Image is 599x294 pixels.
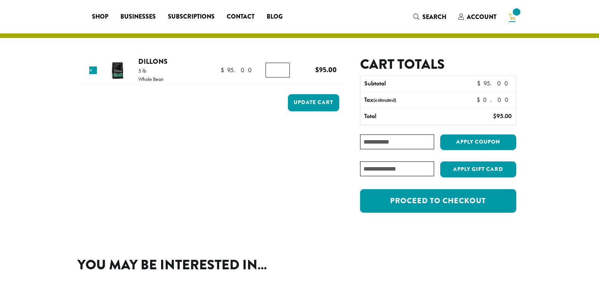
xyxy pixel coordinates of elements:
[477,96,512,104] bdi: 0.00
[493,112,496,120] span: $
[477,96,483,104] span: $
[288,94,339,111] button: Update cart
[162,11,221,23] a: Subscriptions
[267,12,283,22] span: Blog
[477,79,512,87] bdi: 95.00
[92,12,108,22] span: Shop
[315,65,319,75] span: $
[440,134,516,150] button: Apply coupon
[360,76,454,92] th: Subtotal
[440,161,516,177] button: Apply Gift Card
[360,56,516,73] h2: Cart totals
[89,66,97,74] a: Remove this item
[168,12,215,22] span: Subscriptions
[360,189,516,213] a: Proceed to checkout
[493,112,512,120] bdi: 95.00
[360,92,470,108] th: Tax
[373,97,396,103] small: (estimated)
[477,79,484,87] span: $
[407,11,452,23] a: Search
[138,68,164,73] p: 5 lb
[221,66,227,74] span: $
[227,12,254,22] span: Contact
[422,13,446,21] span: Search
[261,11,289,23] a: Blog
[467,13,496,21] span: Account
[221,11,261,23] a: Contact
[138,76,164,82] p: Whole Bean
[86,11,114,23] a: Shop
[221,66,255,74] bdi: 95.00
[452,11,503,23] a: Account
[77,257,522,273] h2: You may be interested in…
[266,63,290,77] input: Product quantity
[114,11,162,23] a: Businesses
[315,65,337,75] bdi: 95.00
[120,12,156,22] span: Businesses
[138,56,168,66] a: Dillons
[360,109,454,125] th: Total
[105,58,130,83] img: Dillons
